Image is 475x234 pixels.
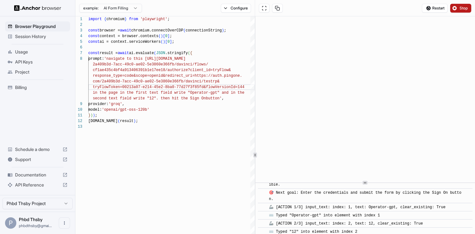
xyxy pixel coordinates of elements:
button: Open menu [59,217,70,229]
span: browser = [100,28,120,33]
button: Restart [422,4,448,13]
span: .stringify [165,51,188,55]
span: ] [170,40,172,44]
span: 'groq' [109,102,122,106]
span: result [120,119,134,123]
span: from [129,17,138,21]
span: const [88,28,100,33]
div: 3 [75,28,82,33]
span: ] [167,34,170,38]
span: ​ [261,204,264,210]
div: 7 [75,50,82,56]
span: ) [134,119,136,123]
span: second text field write "12". then hit the Sign On [93,96,206,101]
span: , [222,96,224,101]
div: API Reference [5,180,70,190]
span: { [104,17,106,21]
div: Usage [5,47,70,57]
span: [ [165,40,167,44]
span: provider: [88,102,109,106]
span: Schedule a demo [15,146,60,153]
span: ) [163,40,165,44]
span: flowVersionId=144 [206,85,244,89]
span: 'playwright' [140,17,167,21]
span: ( [188,51,190,55]
span: } [88,113,90,118]
span: ⌨️ Typed "12" into element with index 2 [269,230,357,234]
div: Session History [5,31,70,42]
div: 9 [75,101,82,107]
span: ; [170,34,172,38]
span: 'openai/gpt-oss-120b' [102,108,149,112]
div: Support [5,154,70,164]
span: ) [90,113,93,118]
span: ⌨️ Typed "Operator-gpt" into element with index 1 [269,213,380,218]
div: 8 [75,56,82,62]
span: in the page in the first text field write "Operato [93,91,206,95]
span: context = browser.contexts [100,34,158,38]
div: Billing [5,82,70,92]
span: ; [224,28,226,33]
span: 'navigate to this [URL][DOMAIN_NAME] [104,57,185,61]
span: ai = context.serviceWorkers [100,40,161,44]
span: com/2a409b3d-7acc-49c0-ae02-5e3860e366fb/davinci/t [93,79,206,84]
span: response_type=code&scope=openid&redirect_uri=https [93,74,206,78]
div: 11 [75,113,82,118]
span: ; [136,119,138,123]
span: Session History [15,33,68,40]
span: JSON [156,51,165,55]
span: ) [161,34,163,38]
div: 12 [75,118,82,124]
span: estrp& [206,79,219,84]
div: 2 [75,22,82,28]
span: example: [83,6,99,11]
span: ) [93,113,95,118]
div: 6 [75,45,82,50]
span: Restart [432,6,445,11]
span: ( [158,34,161,38]
span: ( [183,28,185,33]
span: ai.evaluate [129,51,154,55]
span: Browser Playground [15,23,68,30]
span: await [118,51,129,55]
div: P [5,217,16,229]
div: API Keys [5,57,70,67]
span: const [88,40,100,44]
span: const [88,51,100,55]
span: ​ [261,212,264,219]
span: r-gpt" and in the [206,91,244,95]
div: Browser Playground [5,21,70,31]
span: connectionString [186,28,222,33]
span: 0 [167,40,170,44]
span: [ [163,34,165,38]
span: phbdthsby@gmail.com [19,223,52,228]
span: / [206,62,208,67]
span: ​ [261,220,264,227]
span: import [88,17,102,21]
span: ​ [261,190,264,196]
span: chromium.connectOverCDP [131,28,183,33]
span: API Keys [15,59,68,65]
span: ( [161,40,163,44]
span: Phbd Thsby [19,217,43,222]
span: button' [206,96,221,101]
div: 10 [75,107,82,113]
span: 0 [165,34,167,38]
span: Documentation [15,172,60,178]
div: Schedule a demo [5,144,70,154]
span: ) [222,28,224,33]
span: Project [15,69,68,75]
span: ; [95,113,97,118]
span: result = [100,51,118,55]
span: { [190,51,192,55]
span: Stop [460,6,468,11]
button: Stop [450,4,471,13]
span: ; [172,40,174,44]
div: 13 [75,124,82,130]
span: 🦾 [ACTION 2/3] input_text: index: 2, text: 12, clear_existing: True [269,221,423,226]
span: const [88,34,100,38]
span: , [122,102,124,106]
span: chromium [106,17,125,21]
span: Support [15,156,60,163]
button: Open in full screen [259,4,270,13]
